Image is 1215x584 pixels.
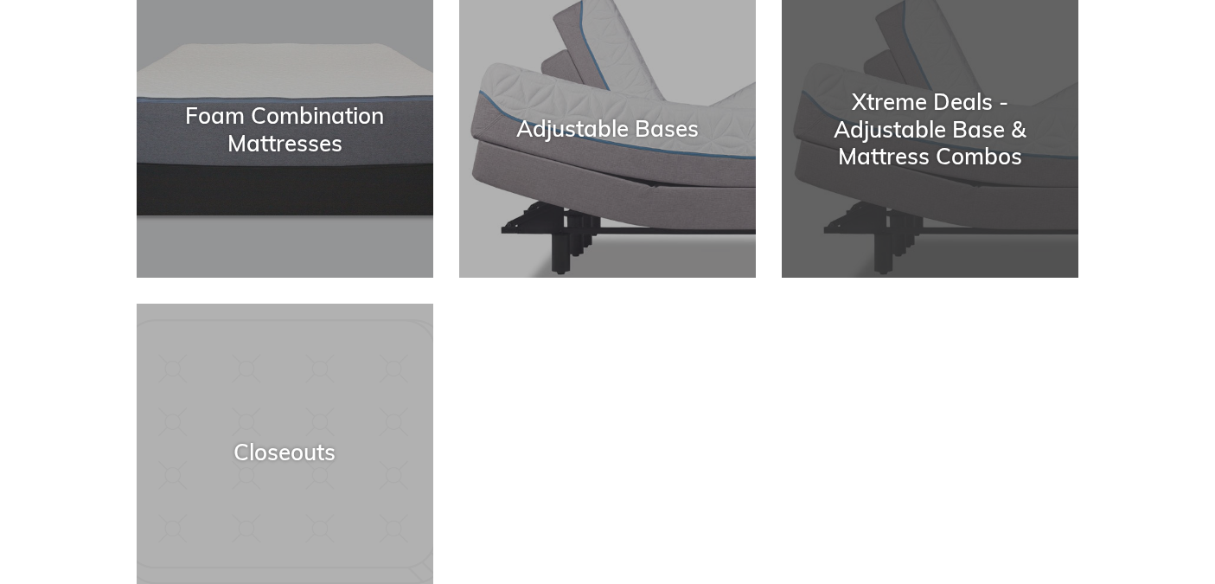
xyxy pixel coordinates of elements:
[782,89,1078,170] div: Xtreme Deals - Adjustable Base & Mattress Combos
[137,439,433,465] div: Closeouts
[137,102,433,156] div: Foam Combination Mattresses
[459,116,756,143] div: Adjustable Bases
